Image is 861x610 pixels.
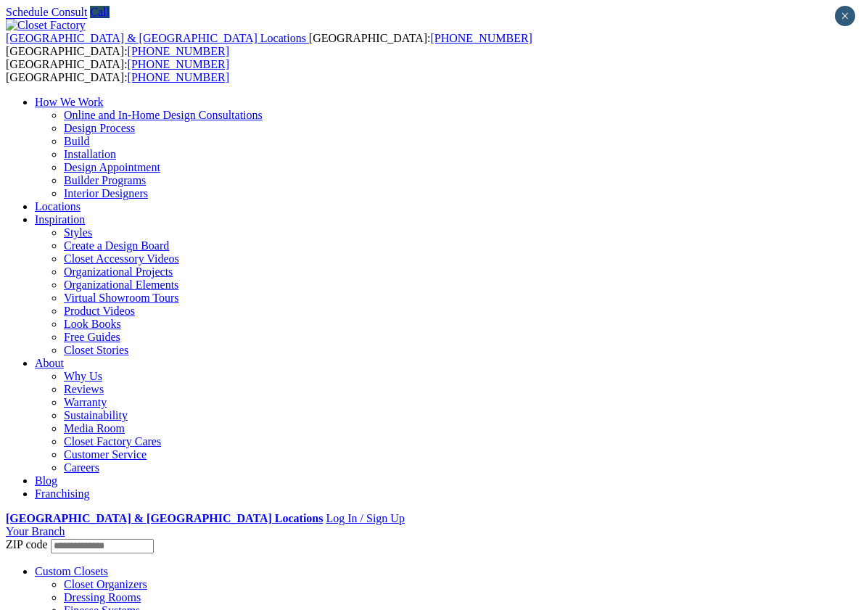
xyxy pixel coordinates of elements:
[64,422,125,434] a: Media Room
[6,538,48,551] span: ZIP code
[64,396,107,408] a: Warranty
[6,32,309,44] a: [GEOGRAPHIC_DATA] & [GEOGRAPHIC_DATA] Locations
[64,226,92,239] a: Styles
[64,265,173,278] a: Organizational Projects
[64,305,135,317] a: Product Videos
[64,109,263,121] a: Online and In-Home Design Consultations
[35,565,108,577] a: Custom Closets
[64,448,147,461] a: Customer Service
[64,318,121,330] a: Look Books
[64,239,169,252] a: Create a Design Board
[90,6,110,18] a: Call
[64,187,148,199] a: Interior Designers
[6,512,323,524] a: [GEOGRAPHIC_DATA] & [GEOGRAPHIC_DATA] Locations
[64,252,179,265] a: Closet Accessory Videos
[35,487,90,500] a: Franchising
[64,174,146,186] a: Builder Programs
[6,19,86,32] img: Closet Factory
[64,292,179,304] a: Virtual Showroom Tours
[64,409,128,421] a: Sustainability
[64,435,161,448] a: Closet Factory Cares
[128,45,229,57] a: [PHONE_NUMBER]
[64,122,135,134] a: Design Process
[35,213,85,226] a: Inspiration
[6,525,65,537] a: Your Branch
[64,331,120,343] a: Free Guides
[326,512,404,524] a: Log In / Sign Up
[64,161,160,173] a: Design Appointment
[64,370,102,382] a: Why Us
[64,591,141,603] a: Dressing Rooms
[35,474,57,487] a: Blog
[64,461,99,474] a: Careers
[6,6,87,18] a: Schedule Consult
[6,32,306,44] span: [GEOGRAPHIC_DATA] & [GEOGRAPHIC_DATA] Locations
[64,135,90,147] a: Build
[51,539,154,553] input: Enter your Zip code
[35,200,81,213] a: Locations
[128,71,229,83] a: [PHONE_NUMBER]
[64,148,116,160] a: Installation
[35,357,64,369] a: About
[835,6,855,26] button: Close
[430,32,532,44] a: [PHONE_NUMBER]
[6,32,532,57] span: [GEOGRAPHIC_DATA]: [GEOGRAPHIC_DATA]:
[64,383,104,395] a: Reviews
[128,58,229,70] a: [PHONE_NUMBER]
[64,344,128,356] a: Closet Stories
[64,279,178,291] a: Organizational Elements
[64,578,147,590] a: Closet Organizers
[35,96,104,108] a: How We Work
[6,58,229,83] span: [GEOGRAPHIC_DATA]: [GEOGRAPHIC_DATA]:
